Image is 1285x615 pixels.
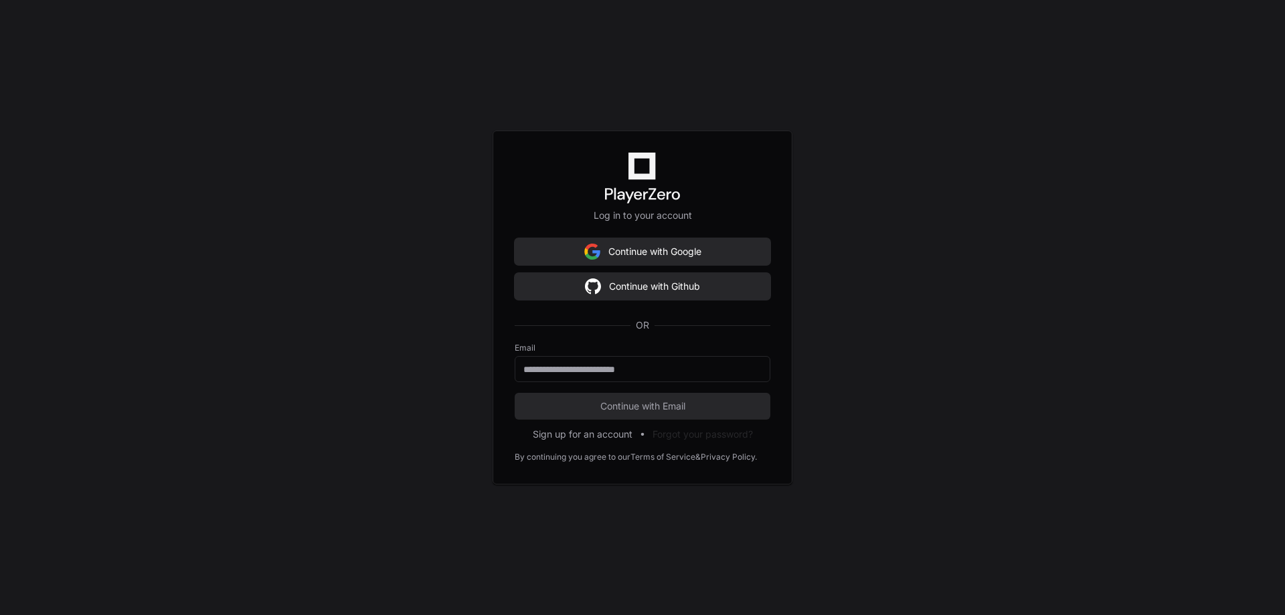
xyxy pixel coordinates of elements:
[515,209,770,222] p: Log in to your account
[515,393,770,420] button: Continue with Email
[515,343,770,353] label: Email
[515,238,770,265] button: Continue with Google
[630,452,695,462] a: Terms of Service
[630,319,655,332] span: OR
[515,400,770,413] span: Continue with Email
[533,428,632,441] button: Sign up for an account
[515,273,770,300] button: Continue with Github
[653,428,753,441] button: Forgot your password?
[695,452,701,462] div: &
[515,452,630,462] div: By continuing you agree to our
[585,273,601,300] img: Sign in with google
[584,238,600,265] img: Sign in with google
[701,452,757,462] a: Privacy Policy.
